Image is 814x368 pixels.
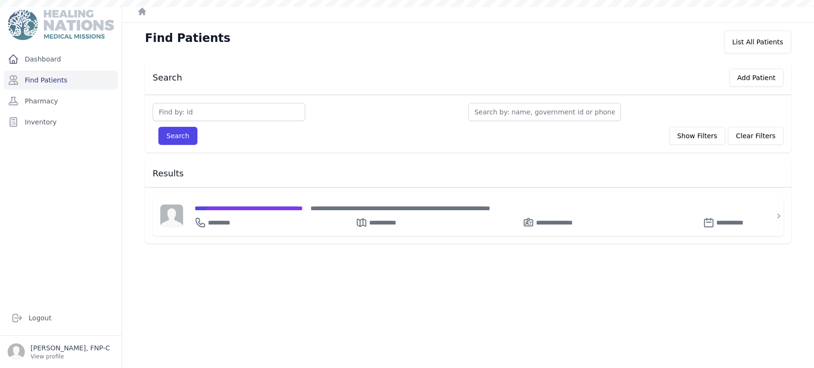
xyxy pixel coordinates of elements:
[669,127,725,145] button: Show Filters
[145,31,230,46] h1: Find Patients
[8,343,114,360] a: [PERSON_NAME], FNP-C View profile
[724,31,791,53] div: List All Patients
[468,103,621,121] input: Search by: name, government id or phone
[31,353,110,360] p: View profile
[160,204,183,227] img: person-242608b1a05df3501eefc295dc1bc67a.jpg
[728,127,783,145] button: Clear Filters
[4,50,118,69] a: Dashboard
[158,127,197,145] button: Search
[153,168,783,179] h3: Results
[153,72,182,83] h3: Search
[8,10,113,40] img: Medical Missions EMR
[4,92,118,111] a: Pharmacy
[4,71,118,90] a: Find Patients
[4,112,118,132] a: Inventory
[8,308,114,327] a: Logout
[729,69,783,87] button: Add Patient
[31,343,110,353] p: [PERSON_NAME], FNP-C
[153,103,305,121] input: Find by: id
